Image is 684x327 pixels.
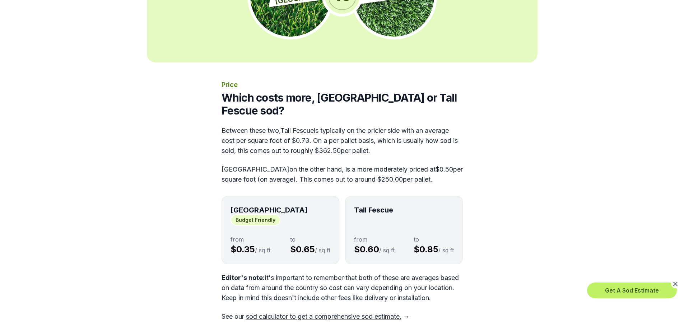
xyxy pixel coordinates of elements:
p: Price [222,80,463,90]
p: It's important to remember that both of these are averages based on data from around the country ... [222,273,463,303]
span: / sq ft [255,247,270,254]
span: / sq ft [379,247,395,254]
span: / sq ft [438,247,454,254]
strong: [GEOGRAPHIC_DATA] [231,206,308,214]
span: from [354,235,395,244]
span: $0.35 [231,244,255,254]
p: [GEOGRAPHIC_DATA] on the other hand, is a more moderately priced at $0.50 per square foot (on ave... [222,164,463,184]
button: Get A Sod Estimate [587,282,677,298]
p: Between these two, Tall Fescue is typically on the pricier side with an average cost per square f... [222,126,463,156]
span: $0.65 [290,244,315,254]
a: sod calculator to get a comprehensive sod estimate. [246,313,401,320]
h2: Which costs more, [GEOGRAPHIC_DATA] or Tall Fescue sod? [222,91,463,117]
span: $0.85 [414,244,438,254]
strong: Tall Fescue [354,206,393,214]
span: / sq ft [315,247,330,254]
span: from [231,235,270,244]
p: See our → [222,312,463,322]
span: to [290,235,330,244]
span: Budget Friendly [231,214,280,226]
span: to [414,235,454,244]
span: Editor's note: [222,274,265,281]
span: $0.60 [354,244,379,254]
